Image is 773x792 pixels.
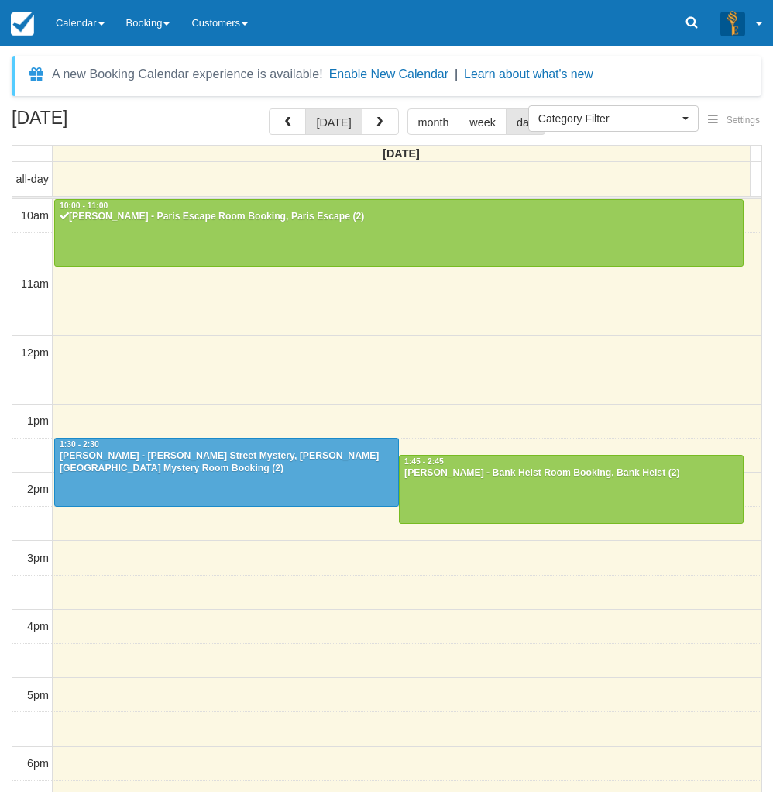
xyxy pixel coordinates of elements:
button: Enable New Calendar [329,67,448,82]
a: 1:45 - 2:45[PERSON_NAME] - Bank Heist Room Booking, Bank Heist (2) [399,455,744,523]
span: 4pm [27,620,49,632]
button: week [459,108,507,135]
span: 10:00 - 11:00 [60,201,108,210]
h2: [DATE] [12,108,208,137]
div: [PERSON_NAME] - Paris Escape Room Booking, Paris Escape (2) [59,211,739,223]
div: A new Booking Calendar experience is available! [52,65,323,84]
div: [PERSON_NAME] - [PERSON_NAME] Street Mystery, [PERSON_NAME][GEOGRAPHIC_DATA] Mystery Room Booking... [59,450,394,475]
button: [DATE] [305,108,362,135]
span: [DATE] [383,147,420,160]
span: 11am [21,277,49,290]
button: Settings [699,109,769,132]
span: Category Filter [538,111,679,126]
span: 3pm [27,552,49,564]
img: A3 [720,11,745,36]
a: Learn about what's new [464,67,593,81]
span: 1:30 - 2:30 [60,440,99,449]
button: Category Filter [528,105,699,132]
span: 12pm [21,346,49,359]
a: 10:00 - 11:00[PERSON_NAME] - Paris Escape Room Booking, Paris Escape (2) [54,199,744,267]
span: 6pm [27,757,49,770]
span: | [455,67,458,81]
div: [PERSON_NAME] - Bank Heist Room Booking, Bank Heist (2) [404,467,739,480]
button: month [407,108,460,135]
span: 2pm [27,483,49,495]
span: Settings [727,115,760,126]
button: day [506,108,545,135]
span: all-day [16,173,49,185]
span: 10am [21,209,49,222]
span: 1pm [27,415,49,427]
a: 1:30 - 2:30[PERSON_NAME] - [PERSON_NAME] Street Mystery, [PERSON_NAME][GEOGRAPHIC_DATA] Mystery R... [54,438,399,506]
span: 5pm [27,689,49,701]
span: 1:45 - 2:45 [404,457,444,466]
img: checkfront-main-nav-mini-logo.png [11,12,34,36]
